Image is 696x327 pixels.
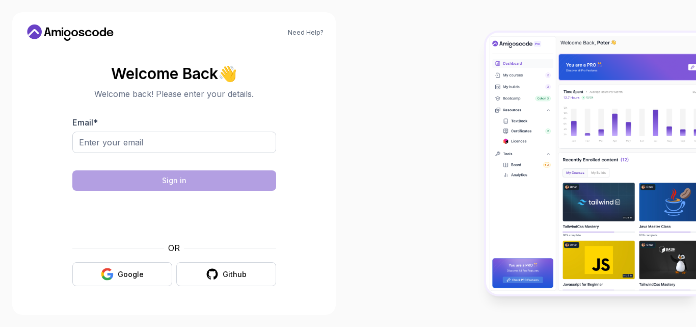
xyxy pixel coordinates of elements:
input: Enter your email [72,132,276,153]
img: Amigoscode Dashboard [486,33,696,294]
button: Github [176,262,276,286]
p: OR [168,242,180,254]
div: Github [223,269,247,280]
span: 👋 [217,63,239,84]
a: Need Help? [288,29,324,37]
div: Google [118,269,144,280]
button: Sign in [72,170,276,191]
button: Google [72,262,172,286]
label: Email * [72,117,98,128]
iframe: Widget containing checkbox for hCaptcha security challenge [97,197,251,236]
a: Home link [24,24,116,41]
div: Sign in [162,175,186,186]
h2: Welcome Back [72,65,276,82]
p: Welcome back! Please enter your details. [72,88,276,100]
